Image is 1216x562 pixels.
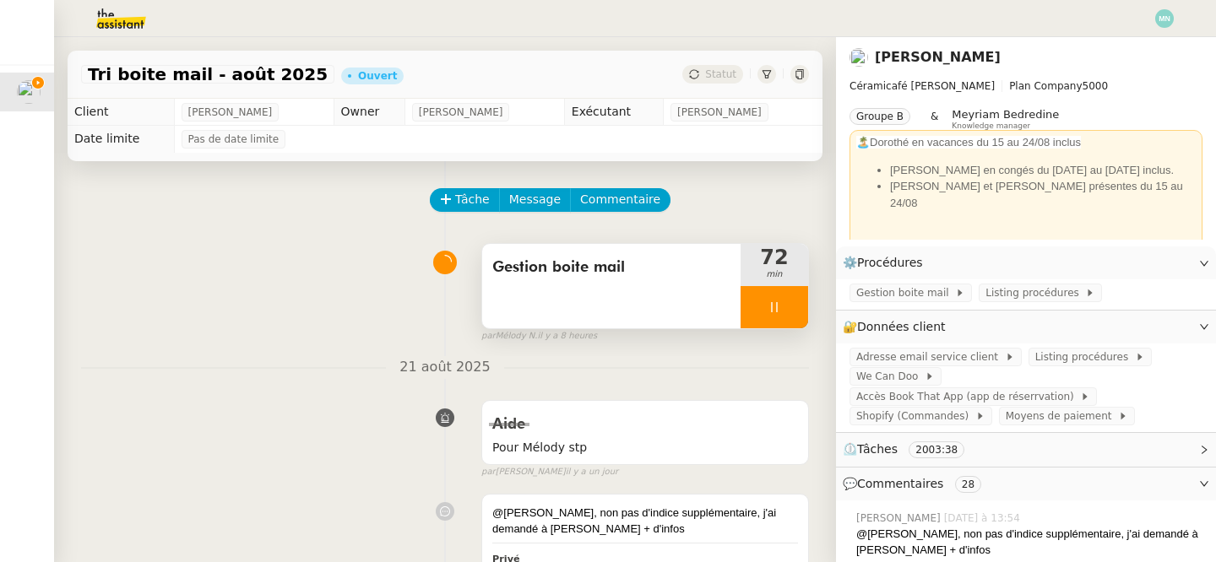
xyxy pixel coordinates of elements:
[564,99,663,126] td: Exécutant
[850,108,910,125] nz-tag: Groupe B
[580,190,660,209] span: Commentaire
[857,320,946,333] span: Données client
[836,311,1216,343] div: 🔐Données client
[334,99,404,126] td: Owner
[570,188,670,212] button: Commentaire
[455,190,490,209] span: Tâche
[741,247,808,267] span: 72
[856,511,944,526] span: [PERSON_NAME]
[944,511,1023,526] span: [DATE] à 13:54
[985,284,1085,301] span: Listing procédures
[88,66,328,83] span: Tri boite mail - août 2025
[856,526,1202,559] div: @[PERSON_NAME], non pas d'indice supplémentaire, j'ai demandé à [PERSON_NAME] + d'infos
[492,505,798,538] div: @[PERSON_NAME], non pas d'indice supplémentaire, j'ai demandé à [PERSON_NAME] + d'infos
[741,267,808,282] span: min
[952,122,1030,131] span: Knowledge manager
[481,465,496,479] span: par
[68,126,174,153] td: Date limite
[492,438,798,457] span: Pour Mélody stp
[857,256,923,269] span: Procédures
[705,68,736,80] span: Statut
[419,104,503,121] span: [PERSON_NAME]
[1155,9,1174,28] img: svg
[836,467,1216,500] div: 💬Commentaires 28
[1083,80,1109,92] span: 5000
[856,408,975,424] span: Shopify (Commandes)
[890,178,1196,211] li: [PERSON_NAME] et [PERSON_NAME] présentes du 15 au 24/08
[857,442,898,456] span: Tâches
[856,368,925,385] span: We Can Doo
[955,476,981,493] nz-tag: 28
[481,465,618,479] small: [PERSON_NAME]
[931,108,938,130] span: &
[843,442,979,456] span: ⏲️
[909,441,964,458] nz-tag: 2003:38
[952,108,1059,121] span: Meyriam Bedredine
[856,239,1196,305] div: Adresse share : -
[856,388,1080,405] span: Accès Book That App (app de réserrvation)
[890,162,1196,179] li: [PERSON_NAME] en congés du [DATE] au [DATE] inclus.
[856,136,1081,149] span: 🏝️Dorothé en vacances du 15 au 24/08 inclus
[188,104,273,121] span: [PERSON_NAME]
[836,246,1216,279] div: ⚙️Procédures
[850,48,868,67] img: users%2F9mvJqJUvllffspLsQzytnd0Nt4c2%2Favatar%2F82da88e3-d90d-4e39-b37d-dcb7941179ae
[566,465,618,479] span: il y a un jour
[492,417,525,432] span: Aide
[850,80,995,92] span: Céramicafé [PERSON_NAME]
[386,356,503,379] span: 21 août 2025
[537,329,597,343] span: il y a 8 heures
[358,71,397,81] div: Ouvert
[492,255,730,280] span: Gestion boite mail
[1035,349,1135,365] span: Listing procédures
[17,80,41,104] img: users%2F9mvJqJUvllffspLsQzytnd0Nt4c2%2Favatar%2F82da88e3-d90d-4e39-b37d-dcb7941179ae
[857,477,943,490] span: Commentaires
[843,253,931,273] span: ⚙️
[188,131,280,148] span: Pas de date limite
[836,433,1216,466] div: ⏲️Tâches 2003:38
[856,349,1005,365] span: Adresse email service client
[499,188,571,212] button: Message
[1006,408,1118,424] span: Moyens de paiement
[856,284,955,301] span: Gestion boite mail
[843,477,988,490] span: 💬
[677,104,762,121] span: [PERSON_NAME]
[68,99,174,126] td: Client
[843,317,953,337] span: 🔐
[430,188,500,212] button: Tâche
[875,49,1001,65] a: [PERSON_NAME]
[509,190,561,209] span: Message
[1009,80,1082,92] span: Plan Company
[952,108,1059,130] app-user-label: Knowledge manager
[481,329,496,343] span: par
[481,329,597,343] small: Mélody N.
